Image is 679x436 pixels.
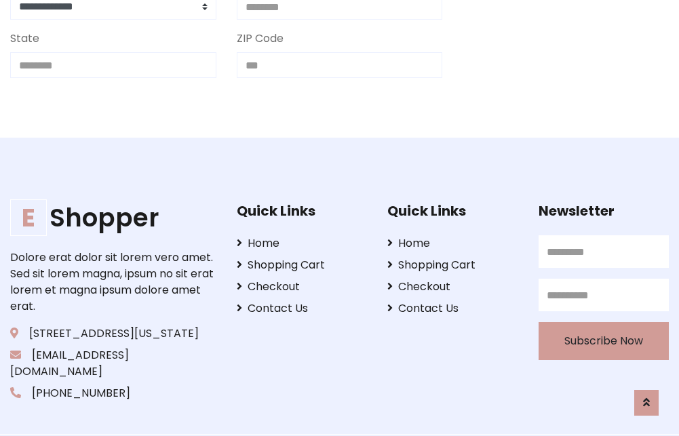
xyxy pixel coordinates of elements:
a: Shopping Cart [387,257,518,273]
h1: Shopper [10,203,216,233]
a: Home [387,235,518,252]
a: Contact Us [387,300,518,317]
p: [STREET_ADDRESS][US_STATE] [10,325,216,342]
a: Checkout [387,279,518,295]
p: [PHONE_NUMBER] [10,385,216,401]
p: Dolore erat dolor sit lorem vero amet. Sed sit lorem magna, ipsum no sit erat lorem et magna ipsu... [10,250,216,315]
a: Home [237,235,367,252]
h5: Newsletter [539,203,669,219]
a: EShopper [10,203,216,233]
h5: Quick Links [387,203,518,219]
p: [EMAIL_ADDRESS][DOMAIN_NAME] [10,347,216,380]
span: E [10,199,47,236]
button: Subscribe Now [539,322,669,360]
a: Contact Us [237,300,367,317]
label: ZIP Code [237,31,284,47]
label: State [10,31,39,47]
h5: Quick Links [237,203,367,219]
a: Shopping Cart [237,257,367,273]
a: Checkout [237,279,367,295]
